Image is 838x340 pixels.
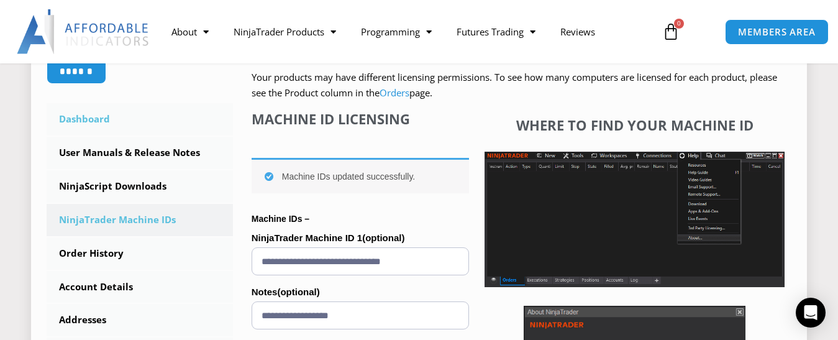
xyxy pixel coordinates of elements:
[47,137,233,169] a: User Manuals & Release Notes
[47,204,233,236] a: NinjaTrader Machine IDs
[444,17,548,46] a: Futures Trading
[159,17,654,46] nav: Menu
[47,103,233,136] a: Dashboard
[362,232,404,243] span: (optional)
[548,17,608,46] a: Reviews
[252,229,470,247] label: NinjaTrader Machine ID 1
[252,71,777,99] span: Your products may have different licensing permissions. To see how many computers are licensed fo...
[252,214,309,224] strong: Machine IDs –
[252,283,470,301] label: Notes
[47,237,233,270] a: Order History
[485,117,785,133] h4: Where to find your Machine ID
[17,9,150,54] img: LogoAI | Affordable Indicators – NinjaTrader
[674,19,684,29] span: 0
[252,111,470,127] h4: Machine ID Licensing
[47,271,233,303] a: Account Details
[277,287,319,297] span: (optional)
[725,19,829,45] a: MEMBERS AREA
[796,298,826,328] div: Open Intercom Messenger
[738,27,816,37] span: MEMBERS AREA
[348,17,444,46] a: Programming
[485,152,785,287] img: Screenshot 2025-01-17 1155544 | Affordable Indicators – NinjaTrader
[221,17,348,46] a: NinjaTrader Products
[380,86,409,99] a: Orders
[47,304,233,336] a: Addresses
[644,14,698,50] a: 0
[252,158,470,193] div: Machine IDs updated successfully.
[47,170,233,203] a: NinjaScript Downloads
[159,17,221,46] a: About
